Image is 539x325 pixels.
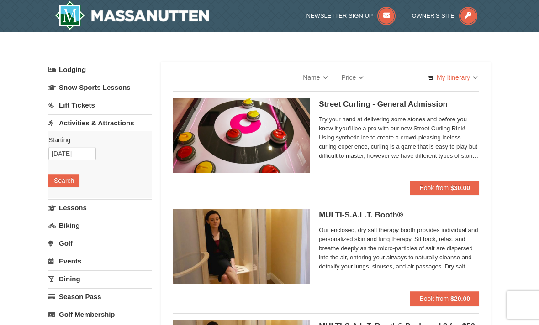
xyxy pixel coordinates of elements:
[48,217,152,234] a: Biking
[55,1,209,30] img: Massanutten Resort Logo
[173,98,310,173] img: 15390471-88-44377514.jpg
[48,114,152,131] a: Activities & Attractions
[319,115,479,160] span: Try your hand at delivering some stones and before you know it you’ll be a pro with our new Stree...
[450,184,470,191] strong: $30.00
[48,270,152,287] a: Dining
[419,184,449,191] span: Book from
[306,12,373,19] span: Newsletter Sign Up
[335,68,371,87] a: Price
[319,226,479,271] span: Our enclosed, dry salt therapy booth provides individual and personalized skin and lung therapy. ...
[48,306,152,323] a: Golf Membership
[319,211,479,220] h5: MULTI-S.A.L.T. Booth®
[48,79,152,96] a: Snow Sports Lessons
[48,174,79,187] button: Search
[48,253,152,269] a: Events
[410,181,479,195] button: Book from $30.00
[48,199,152,216] a: Lessons
[319,100,479,109] h5: Street Curling - General Admission
[55,1,209,30] a: Massanutten Resort
[412,12,477,19] a: Owner's Site
[48,97,152,113] a: Lift Tickets
[48,135,145,144] label: Starting
[306,12,396,19] a: Newsletter Sign Up
[48,288,152,305] a: Season Pass
[410,291,479,306] button: Book from $20.00
[173,209,310,284] img: 6619873-480-72cc3260.jpg
[450,295,470,302] strong: $20.00
[296,68,334,87] a: Name
[412,12,454,19] span: Owner's Site
[48,62,152,78] a: Lodging
[422,71,484,84] a: My Itinerary
[48,235,152,252] a: Golf
[419,295,449,302] span: Book from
